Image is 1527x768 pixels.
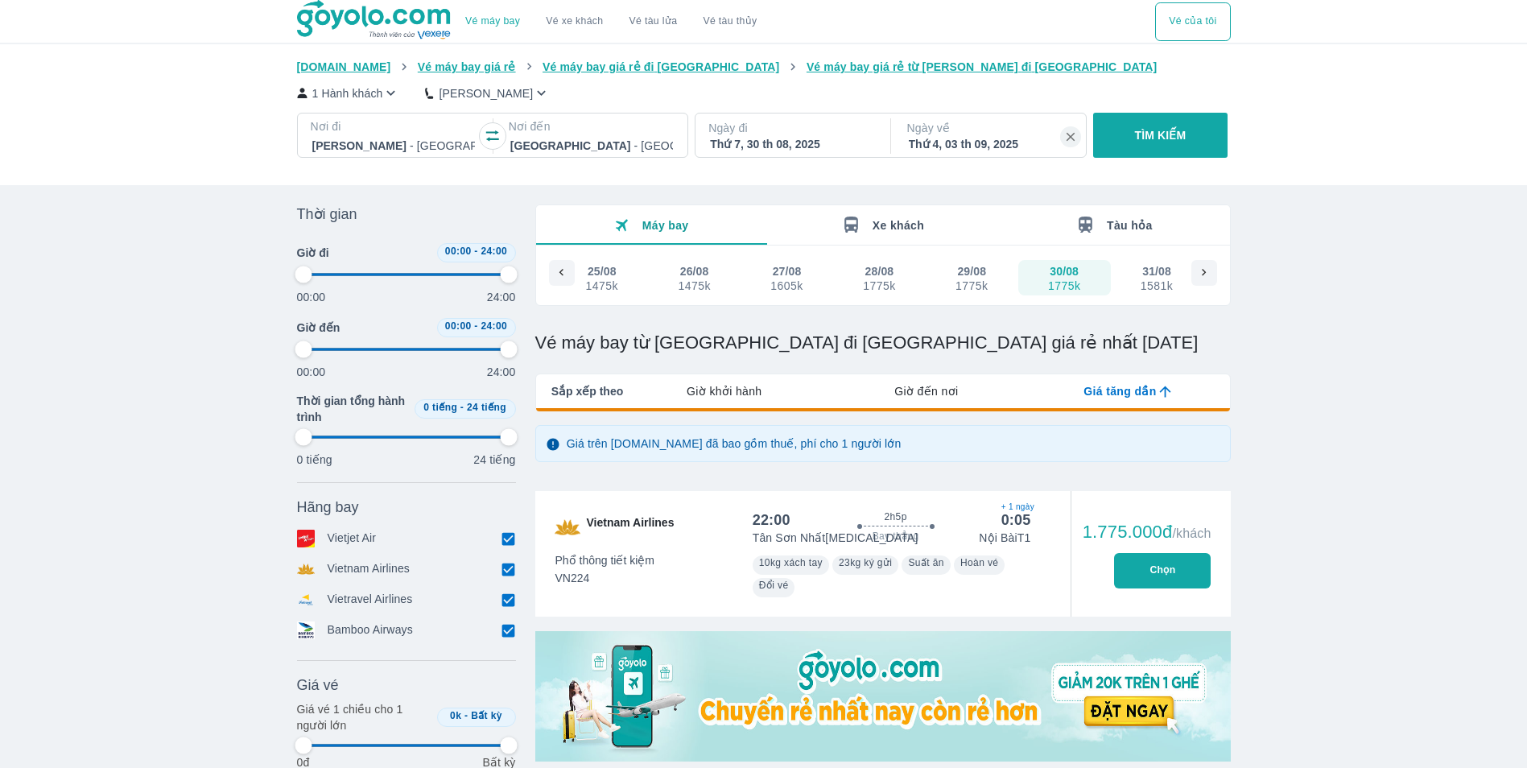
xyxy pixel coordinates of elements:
div: 31/08 [1142,263,1171,279]
p: Giá vé 1 chiều cho 1 người lớn [297,701,431,733]
span: - [474,320,477,332]
p: Vietjet Air [328,530,377,547]
p: Giá trên [DOMAIN_NAME] đã bao gồm thuế, phí cho 1 người lớn [567,436,902,452]
span: - [474,246,477,257]
span: Máy bay [642,219,689,232]
div: 1581k [1141,279,1173,292]
span: 24 tiếng [467,402,506,413]
button: 1 Hành khách [297,85,400,101]
div: 1775k [955,279,988,292]
p: 0 tiếng [297,452,332,468]
div: 1475k [678,279,710,292]
a: Vé tàu lửa [617,2,691,41]
div: 0:05 [1001,510,1031,530]
span: Giá vé [297,675,339,695]
p: 24:00 [487,289,516,305]
div: 26/08 [680,263,709,279]
div: 1605k [770,279,803,292]
span: Phổ thông tiết kiệm [555,552,655,568]
span: 24:00 [481,246,507,257]
span: Vé máy bay giá rẻ đi [GEOGRAPHIC_DATA] [543,60,779,73]
span: Bất kỳ [471,710,502,721]
span: Suất ăn [908,557,944,568]
a: Vé xe khách [546,15,603,27]
span: 00:00 [445,320,472,332]
div: 1775k [863,279,895,292]
h1: Vé máy bay từ [GEOGRAPHIC_DATA] đi [GEOGRAPHIC_DATA] giá rẻ nhất [DATE] [535,332,1231,354]
span: 0k [450,710,461,721]
p: 24:00 [487,364,516,380]
p: 24 tiếng [473,452,515,468]
p: Nơi đến [509,118,675,134]
div: 1.775.000đ [1083,522,1211,542]
button: Vé tàu thủy [690,2,770,41]
button: TÌM KIẾM [1093,113,1228,158]
p: 1 Hành khách [312,85,383,101]
div: lab API tabs example [623,374,1229,408]
p: Vietnam Airlines [328,560,411,578]
span: 00:00 [445,246,472,257]
span: Giá tăng dần [1083,383,1156,399]
span: Tàu hỏa [1107,219,1153,232]
span: Xe khách [873,219,924,232]
img: media-0 [535,631,1231,762]
button: Chọn [1114,553,1211,588]
p: Bamboo Airways [328,621,413,639]
button: Vé của tôi [1155,2,1230,41]
div: choose transportation mode [452,2,770,41]
span: Vé máy bay giá rẻ [418,60,516,73]
span: Thời gian [297,204,357,224]
span: /khách [1172,526,1211,540]
span: - [460,402,464,413]
span: Giờ đến nơi [894,383,958,399]
span: 24:00 [481,320,507,332]
a: Vé máy bay [465,15,520,27]
div: 27/08 [773,263,802,279]
div: choose transportation mode [1155,2,1230,41]
span: 10kg xách tay [759,557,823,568]
p: 00:00 [297,364,326,380]
span: 2h5p [884,510,906,523]
p: 00:00 [297,289,326,305]
p: [PERSON_NAME] [439,85,533,101]
span: Sắp xếp theo [551,383,624,399]
div: 22:00 [753,510,790,530]
p: Vietravel Airlines [328,591,413,609]
span: - [464,710,468,721]
span: 0 tiếng [423,402,457,413]
div: 1475k [585,279,617,292]
span: + 1 ngày [1001,501,1031,514]
p: Ngày đi [708,120,874,136]
span: Hoàn vé [960,557,999,568]
div: 25/08 [588,263,617,279]
span: Giờ đến [297,320,340,336]
p: Ngày về [907,120,1073,136]
img: VN [555,514,580,540]
p: TÌM KIẾM [1135,127,1187,143]
span: 23kg ký gửi [839,557,892,568]
span: Vé máy bay giá rẻ từ [PERSON_NAME] đi [GEOGRAPHIC_DATA] [807,60,1158,73]
span: Hãng bay [297,498,359,517]
span: Thời gian tổng hành trình [297,393,408,425]
p: Nội Bài T1 [979,530,1030,546]
span: Giờ khởi hành [687,383,761,399]
div: 1775k [1048,279,1080,292]
span: Giờ đi [297,245,329,261]
p: Tân Sơn Nhất [MEDICAL_DATA] [753,530,918,546]
span: Vietnam Airlines [587,514,675,540]
span: VN224 [555,570,655,586]
div: 29/08 [957,263,986,279]
p: Nơi đi [311,118,477,134]
nav: breadcrumb [297,59,1231,75]
span: Đổi vé [759,580,789,591]
div: Thứ 7, 30 th 08, 2025 [710,136,873,152]
div: 30/08 [1050,263,1079,279]
span: [DOMAIN_NAME] [297,60,391,73]
div: 28/08 [865,263,894,279]
div: Thứ 4, 03 th 09, 2025 [909,136,1071,152]
button: [PERSON_NAME] [425,85,550,101]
